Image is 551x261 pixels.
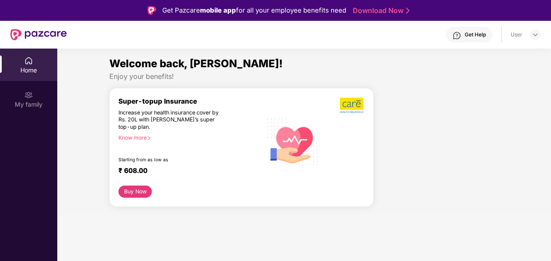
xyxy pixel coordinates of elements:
[118,157,225,163] div: Starting from as low as
[340,97,364,114] img: b5dec4f62d2307b9de63beb79f102df3.png
[118,166,253,177] div: ₹ 608.00
[118,134,257,140] div: Know more
[118,97,262,105] div: Super-topup Insurance
[200,6,236,14] strong: mobile app
[147,136,151,140] span: right
[109,72,499,81] div: Enjoy your benefits!
[24,91,33,99] img: svg+xml;base64,PHN2ZyB3aWR0aD0iMjAiIGhlaWdodD0iMjAiIHZpZXdCb3g9IjAgMCAyMCAyMCIgZmlsbD0ibm9uZSIgeG...
[353,6,407,15] a: Download Now
[262,110,324,173] img: svg+xml;base64,PHN2ZyB4bWxucz0iaHR0cDovL3d3dy53My5vcmcvMjAwMC9zdmciIHhtbG5zOnhsaW5rPSJodHRwOi8vd3...
[511,31,522,38] div: User
[109,57,283,70] span: Welcome back, [PERSON_NAME]!
[118,109,225,131] div: Increase your health insurance cover by Rs. 20L with [PERSON_NAME]’s super top-up plan.
[465,31,486,38] div: Get Help
[453,31,461,40] img: svg+xml;base64,PHN2ZyBpZD0iSGVscC0zMngzMiIgeG1sbnM9Imh0dHA6Ly93d3cudzMub3JnLzIwMDAvc3ZnIiB3aWR0aD...
[162,5,346,16] div: Get Pazcare for all your employee benefits need
[406,6,410,15] img: Stroke
[148,6,156,15] img: Logo
[118,186,152,198] button: Buy Now
[10,29,67,40] img: New Pazcare Logo
[24,56,33,65] img: svg+xml;base64,PHN2ZyBpZD0iSG9tZSIgeG1sbnM9Imh0dHA6Ly93d3cudzMub3JnLzIwMDAvc3ZnIiB3aWR0aD0iMjAiIG...
[532,31,539,38] img: svg+xml;base64,PHN2ZyBpZD0iRHJvcGRvd24tMzJ4MzIiIHhtbG5zPSJodHRwOi8vd3d3LnczLm9yZy8yMDAwL3N2ZyIgd2...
